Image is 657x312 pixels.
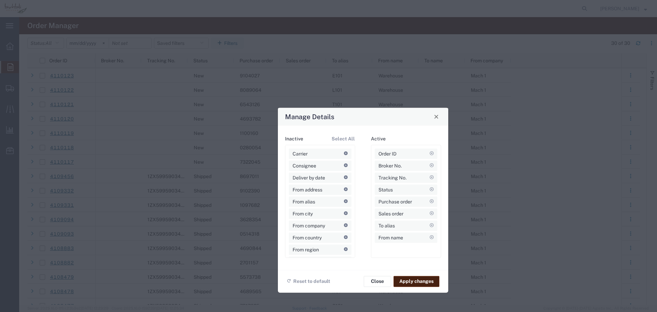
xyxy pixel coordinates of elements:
[293,220,325,230] span: From company
[293,232,322,242] span: From country
[287,275,331,288] button: Reset to default
[293,208,313,219] span: From city
[293,196,315,207] span: From alias
[371,136,386,141] h4: Active
[293,256,316,266] span: From state
[293,148,308,159] span: Carrier
[293,184,322,195] span: From address
[394,276,439,287] button: Apply changes
[431,112,441,121] button: Close
[378,232,403,242] span: From name
[378,196,412,207] span: Purchase order
[331,132,355,145] button: Select All
[293,160,316,171] span: Consignee
[378,160,402,171] span: Broker No.
[364,276,391,287] button: Close
[378,220,395,230] span: To alias
[285,112,334,122] h4: Manage Details
[293,172,325,183] span: Deliver by date
[378,172,407,183] span: Tracking No.
[378,208,403,219] span: Sales order
[378,184,393,195] span: Status
[378,148,397,159] span: Order ID
[285,136,303,141] h4: Inactive
[293,244,319,254] span: From region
